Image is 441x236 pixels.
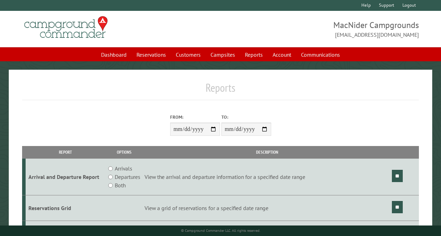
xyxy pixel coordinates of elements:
small: © Campground Commander LLC. All rights reserved. [181,228,260,233]
a: Communications [297,48,344,61]
a: Customers [172,48,205,61]
label: Both [115,181,126,189]
a: Dashboard [97,48,131,61]
a: Reservations [132,48,170,61]
a: Account [268,48,295,61]
a: Reports [241,48,267,61]
td: View a grid of reservations for a specified date range [143,195,391,221]
label: To: [221,114,271,120]
img: Campground Commander [22,14,110,41]
h1: Reports [22,81,419,100]
span: MacNider Campgrounds [EMAIL_ADDRESS][DOMAIN_NAME] [221,19,419,39]
td: Arrival and Departure Report [26,159,105,195]
a: Campsites [206,48,239,61]
td: View the arrival and departure information for a specified date range [143,159,391,195]
th: Options [105,146,143,158]
td: Reservations Grid [26,195,105,221]
th: Description [143,146,391,158]
label: From: [170,114,220,120]
label: Arrivals [115,164,132,173]
th: Report [26,146,105,158]
label: Departures [115,173,140,181]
